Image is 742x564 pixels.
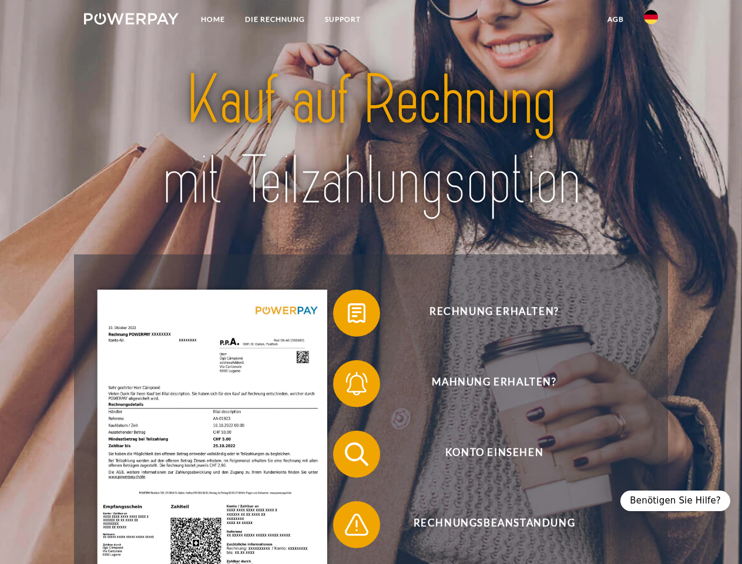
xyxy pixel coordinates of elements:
a: SUPPORT [315,9,371,30]
img: qb_bell.svg [342,369,371,398]
span: Konto einsehen [350,431,638,478]
a: Home [191,9,235,30]
div: Benötigen Sie Hilfe? [620,491,730,511]
a: agb [597,9,634,30]
button: Konto einsehen [333,431,639,478]
span: Mahnung erhalten? [350,360,638,407]
img: qb_bill.svg [342,298,371,328]
img: qb_warning.svg [342,510,371,539]
span: Rechnung erhalten? [350,290,638,337]
img: de [644,10,658,24]
img: qb_search.svg [342,439,371,469]
span: Rechnungsbeanstandung [350,501,638,548]
img: title-powerpay_de.svg [112,56,630,225]
button: Rechnungsbeanstandung [333,501,639,548]
button: Rechnung erhalten? [333,290,639,337]
img: logo-powerpay-white.svg [84,13,179,25]
a: DIE RECHNUNG [235,9,315,30]
button: Mahnung erhalten? [333,360,639,407]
